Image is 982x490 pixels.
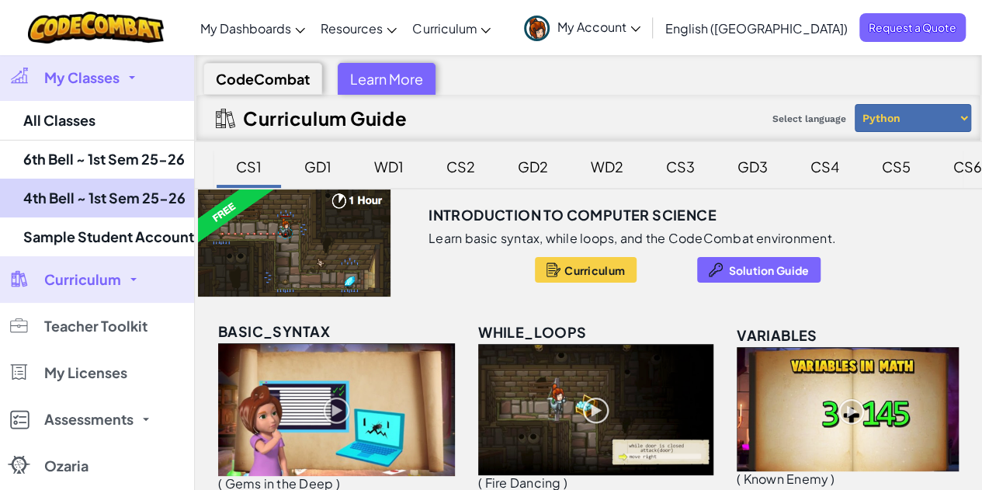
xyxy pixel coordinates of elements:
span: basic_syntax [218,322,330,340]
img: while_loops_unlocked.png [478,344,713,476]
span: variables [737,326,817,344]
div: CodeCombat [203,63,322,95]
img: variables_unlocked.png [737,347,959,471]
a: Resources [313,7,404,49]
span: ( [737,471,741,487]
a: My Dashboards [193,7,313,49]
div: CS1 [220,148,277,185]
button: Curriculum [535,257,637,283]
img: CodeCombat logo [28,12,164,43]
img: avatar [524,16,550,41]
div: CS2 [431,148,491,185]
h2: Curriculum Guide [243,107,407,129]
div: Learn More [338,63,435,95]
button: Solution Guide [697,257,821,283]
div: WD1 [359,148,419,185]
a: English ([GEOGRAPHIC_DATA]) [658,7,855,49]
span: My Licenses [44,366,127,380]
span: Known Enemy [743,471,828,487]
a: Request a Quote [859,13,966,42]
img: IconCurriculumGuide.svg [216,109,235,128]
div: CS4 [795,148,855,185]
a: My Account [516,3,648,52]
span: Ozaria [44,459,88,473]
span: ) [831,471,835,487]
div: CS5 [866,148,926,185]
span: My Account [557,19,640,35]
div: CS3 [651,148,710,185]
span: Teacher Toolkit [44,319,147,333]
span: My Dashboards [200,20,291,36]
span: Solution Guide [728,264,809,276]
a: Curriculum [404,7,498,49]
span: Select language [766,107,852,130]
p: Learn basic syntax, while loops, and the CodeCombat environment. [429,231,836,246]
span: Assessments [44,412,134,426]
span: My Classes [44,71,120,85]
div: WD2 [575,148,639,185]
div: GD3 [722,148,783,185]
span: Resources [321,20,383,36]
div: GD2 [502,148,564,185]
div: GD1 [289,148,347,185]
span: Curriculum [564,264,625,276]
span: Curriculum [44,273,121,287]
span: Curriculum [412,20,477,36]
img: basic_syntax_unlocked.png [218,343,455,476]
span: English ([GEOGRAPHIC_DATA]) [665,20,848,36]
span: while_loops [478,323,586,341]
h3: Introduction to Computer Science [429,203,717,227]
